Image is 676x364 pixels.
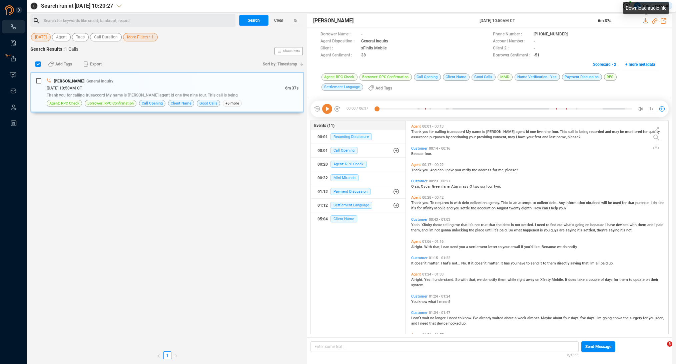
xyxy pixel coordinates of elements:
[486,130,516,134] span: [PERSON_NAME]
[472,130,482,134] span: name
[497,206,509,210] span: August
[530,130,537,134] span: one
[87,100,134,107] span: Borrower: RPC Confirmation
[568,135,580,139] span: please?
[411,201,423,205] span: Thank
[549,201,559,205] span: debt.
[542,135,549,139] span: and
[2,68,25,81] li: Visuals
[447,206,454,210] span: and
[475,223,481,227] span: not
[481,223,489,227] span: true
[493,135,508,139] span: consent,
[454,206,460,210] span: you
[123,33,158,41] button: More Filters • 1
[534,245,542,249] span: like.
[566,228,577,232] span: saying
[475,228,485,232] span: place
[90,33,122,41] button: Call Duration
[478,168,493,172] span: address
[643,130,649,134] span: for
[480,184,486,189] span: six
[424,245,433,249] span: With
[577,228,583,232] span: it's
[509,206,521,210] span: twenty
[540,228,544,232] span: is
[311,212,405,226] button: 05:04Client Name
[415,184,421,189] span: six
[2,20,25,33] li: Interactions
[445,168,447,172] span: I
[466,245,469,249] span: a
[596,261,601,265] span: all
[523,228,540,232] span: happened
[552,130,560,134] span: four.
[658,201,664,205] span: see
[311,185,405,198] button: 01:12Payment Discussion
[534,206,542,210] span: How
[56,33,67,41] span: Agent
[2,36,25,49] li: Smart Reports
[274,15,283,26] span: Clear
[452,261,461,265] span: not...
[549,206,551,210] span: I
[582,261,590,265] span: that
[521,245,524,249] span: if
[317,145,328,156] div: 00:01
[607,223,616,227] span: have
[171,100,191,107] span: Client Name
[268,15,288,26] button: Clear
[422,228,429,232] span: and
[433,245,441,249] span: that,
[311,158,405,171] button: 00:20Agent: RPC Check
[518,261,526,265] span: have
[441,261,452,265] span: That's
[423,168,430,172] span: you.
[509,201,513,205] span: is
[443,223,455,227] span: telling
[423,130,429,134] span: you
[551,206,559,210] span: help
[651,201,653,205] span: I
[649,130,660,134] span: quality
[625,59,655,70] span: + more metadata
[620,228,626,232] span: it's
[446,135,451,139] span: by
[459,245,466,249] span: you
[653,201,658,205] span: do
[494,184,501,189] span: two.
[411,135,430,139] span: assurance
[450,245,459,249] span: send
[557,245,563,249] span: we
[2,52,25,65] li: Exports
[501,201,509,205] span: This
[2,84,25,98] li: Inbox
[516,135,518,139] span: I
[515,223,521,227] span: not
[564,223,575,227] span: what's
[514,228,523,232] span: what
[557,135,568,139] span: name,
[473,184,480,189] span: two
[76,33,85,41] span: Tags
[10,55,17,62] a: New!
[518,135,527,139] span: have
[447,130,466,134] span: trueaccord
[411,130,423,134] span: Thank
[454,201,462,205] span: with
[477,278,483,282] span: we
[605,130,612,134] span: and
[626,228,633,232] span: not.
[477,135,493,139] span: providing
[311,130,405,144] button: 00:01Recording Disclosure
[443,245,450,249] span: can
[493,168,498,172] span: for
[433,278,435,282] span: I
[620,130,625,134] span: be
[566,201,586,205] span: information
[49,100,79,107] span: Agent: RPC Check
[489,223,496,227] span: that
[622,59,659,70] button: + more metadata
[460,206,471,210] span: settle
[317,200,328,211] div: 01:12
